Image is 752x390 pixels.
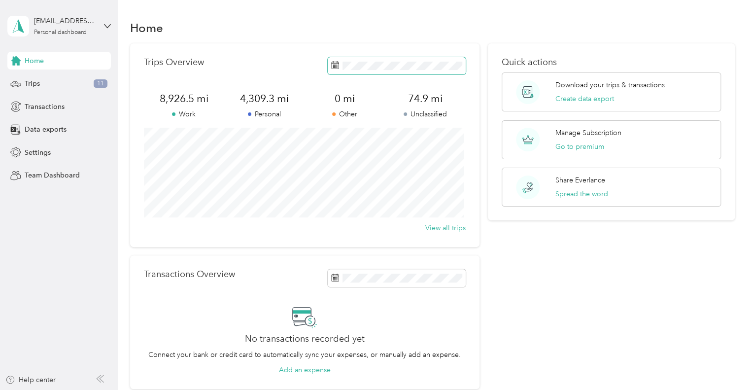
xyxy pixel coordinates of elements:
[25,147,51,158] span: Settings
[385,109,465,119] p: Unclassified
[144,109,224,119] p: Work
[25,102,65,112] span: Transactions
[5,375,56,385] button: Help center
[34,16,96,26] div: [EMAIL_ADDRESS][DOMAIN_NAME]
[144,92,224,106] span: 8,926.5 mi
[144,57,204,68] p: Trips Overview
[425,223,466,233] button: View all trips
[555,175,605,185] p: Share Everlance
[25,124,67,135] span: Data exports
[697,335,752,390] iframe: Everlance-gr Chat Button Frame
[25,78,40,89] span: Trips
[224,92,305,106] span: 4,309.3 mi
[305,109,385,119] p: Other
[25,56,44,66] span: Home
[555,80,665,90] p: Download your trips & transactions
[385,92,465,106] span: 74.9 mi
[305,92,385,106] span: 0 mi
[148,350,461,360] p: Connect your bank or credit card to automatically sync your expenses, or manually add an expense.
[555,128,621,138] p: Manage Subscription
[94,79,107,88] span: 11
[25,170,80,180] span: Team Dashboard
[245,334,365,344] h2: No transactions recorded yet
[144,269,235,280] p: Transactions Overview
[34,30,87,35] div: Personal dashboard
[130,23,163,33] h1: Home
[224,109,305,119] p: Personal
[555,142,604,152] button: Go to premium
[555,94,614,104] button: Create data export
[555,189,608,199] button: Spread the word
[502,57,721,68] p: Quick actions
[279,365,331,375] button: Add an expense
